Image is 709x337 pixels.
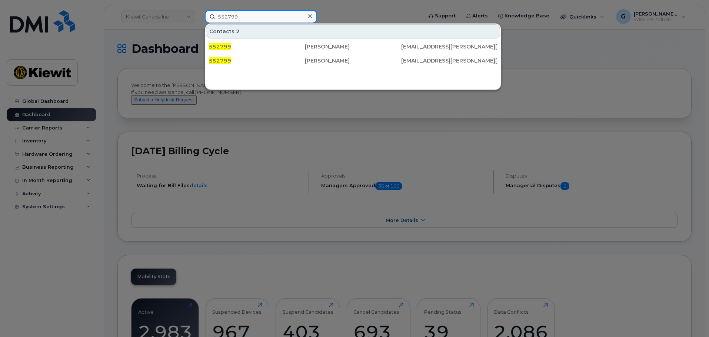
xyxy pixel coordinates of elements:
span: 2 [236,28,240,35]
span: 552799 [209,57,231,64]
div: Contacts [206,24,500,38]
div: [EMAIL_ADDRESS][PERSON_NAME][PERSON_NAME][DOMAIN_NAME] [401,57,497,64]
iframe: Messenger Launcher [677,305,703,331]
a: 552799[PERSON_NAME][EMAIL_ADDRESS][PERSON_NAME][PERSON_NAME][DOMAIN_NAME] [206,54,500,67]
span: 552799 [209,43,231,50]
a: 552799[PERSON_NAME][EMAIL_ADDRESS][PERSON_NAME][PERSON_NAME][DOMAIN_NAME] [206,40,500,53]
div: [EMAIL_ADDRESS][PERSON_NAME][PERSON_NAME][DOMAIN_NAME] [401,43,497,50]
div: [PERSON_NAME] [305,57,401,64]
div: [PERSON_NAME] [305,43,401,50]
